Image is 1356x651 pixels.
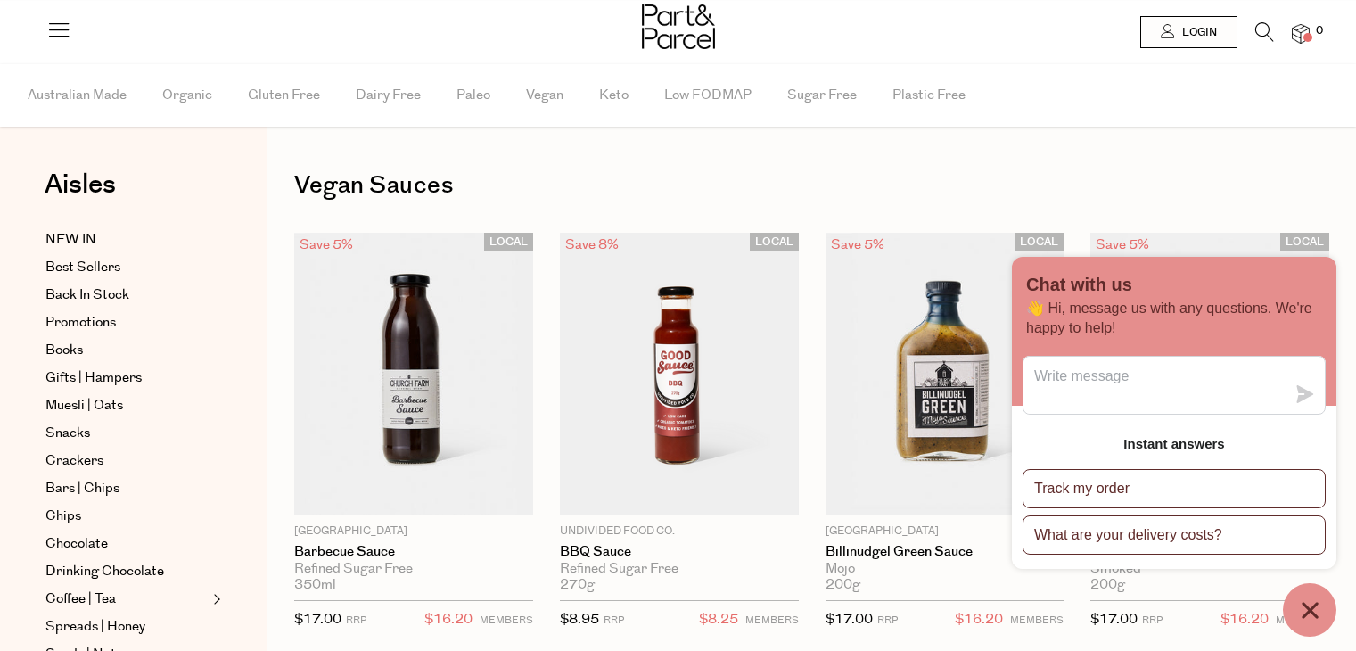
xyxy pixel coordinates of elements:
span: 0 [1311,23,1327,39]
a: Best Sellers [45,257,208,278]
div: Refined Sugar Free [294,561,533,577]
span: Vegan [526,64,563,127]
img: Part&Parcel [642,4,715,49]
span: LOCAL [750,233,799,251]
span: Snacks [45,423,90,444]
a: Chocolate [45,533,208,555]
img: Billinudgel Smoked Hot Sauce [1090,233,1329,515]
span: $8.25 [699,608,738,631]
div: Refined Sugar Free [560,561,799,577]
span: Promotions [45,312,116,334]
a: Books [45,340,208,361]
span: Sugar Free [787,64,857,127]
span: 270g [560,577,595,593]
div: Save 5% [826,233,890,257]
span: Keto [599,64,629,127]
div: Mojo [826,561,1064,577]
a: Aisles [45,171,116,216]
a: BBQ Sauce [560,544,799,560]
p: [GEOGRAPHIC_DATA] [294,523,533,540]
inbox-online-store-chat: Shopify online store chat [1007,257,1342,637]
span: Login [1178,25,1217,40]
small: RRP [346,614,366,627]
a: Bars | Chips [45,478,208,499]
div: Save 8% [560,233,624,257]
img: Barbecue Sauce [294,233,533,515]
a: Crackers [45,450,208,472]
button: Expand/Collapse Coffee | Tea [209,589,221,610]
img: BBQ Sauce [560,233,799,515]
small: MEMBERS [480,614,533,627]
span: Muesli | Oats [45,395,123,416]
span: Gifts | Hampers [45,367,142,389]
span: Gluten Free [248,64,320,127]
span: Plastic Free [892,64,966,127]
small: RRP [877,614,898,627]
span: Organic [162,64,212,127]
span: Spreads | Honey [45,616,145,638]
a: Chips [45,506,208,527]
a: Gifts | Hampers [45,367,208,389]
span: $17.00 [826,610,873,629]
span: Australian Made [28,64,127,127]
span: Dairy Free [356,64,421,127]
a: Spreads | Honey [45,616,208,638]
a: NEW IN [45,229,208,251]
h1: Vegan Sauces [294,165,1329,206]
span: Drinking Chocolate [45,561,164,582]
span: LOCAL [1280,233,1329,251]
span: Chocolate [45,533,108,555]
span: Best Sellers [45,257,120,278]
span: 200g [826,577,860,593]
span: $17.00 [294,610,341,629]
span: Bars | Chips [45,478,119,499]
a: Snacks [45,423,208,444]
span: Back In Stock [45,284,129,306]
span: Low FODMAP [664,64,752,127]
span: Aisles [45,165,116,204]
span: Chips [45,506,81,527]
span: $16.20 [955,608,1003,631]
a: Back In Stock [45,284,208,306]
small: MEMBERS [745,614,799,627]
div: Save 5% [1090,233,1155,257]
span: Paleo [456,64,490,127]
small: RRP [604,614,624,627]
img: Billinudgel Green Sauce [826,233,1064,515]
div: Save 5% [294,233,358,257]
span: 350ml [294,577,336,593]
span: $16.20 [424,608,473,631]
span: $8.95 [560,610,599,629]
span: Books [45,340,83,361]
span: LOCAL [484,233,533,251]
p: Undivided Food Co. [560,523,799,540]
a: Muesli | Oats [45,395,208,416]
a: Login [1140,16,1237,48]
a: Drinking Chocolate [45,561,208,582]
a: Barbecue Sauce [294,544,533,560]
span: Coffee | Tea [45,589,116,610]
span: Crackers [45,450,103,472]
p: [GEOGRAPHIC_DATA] [826,523,1064,540]
span: NEW IN [45,229,96,251]
a: Billinudgel Green Sauce [826,544,1064,560]
a: Promotions [45,312,208,334]
span: LOCAL [1015,233,1064,251]
a: 0 [1292,24,1310,43]
a: Coffee | Tea [45,589,208,610]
